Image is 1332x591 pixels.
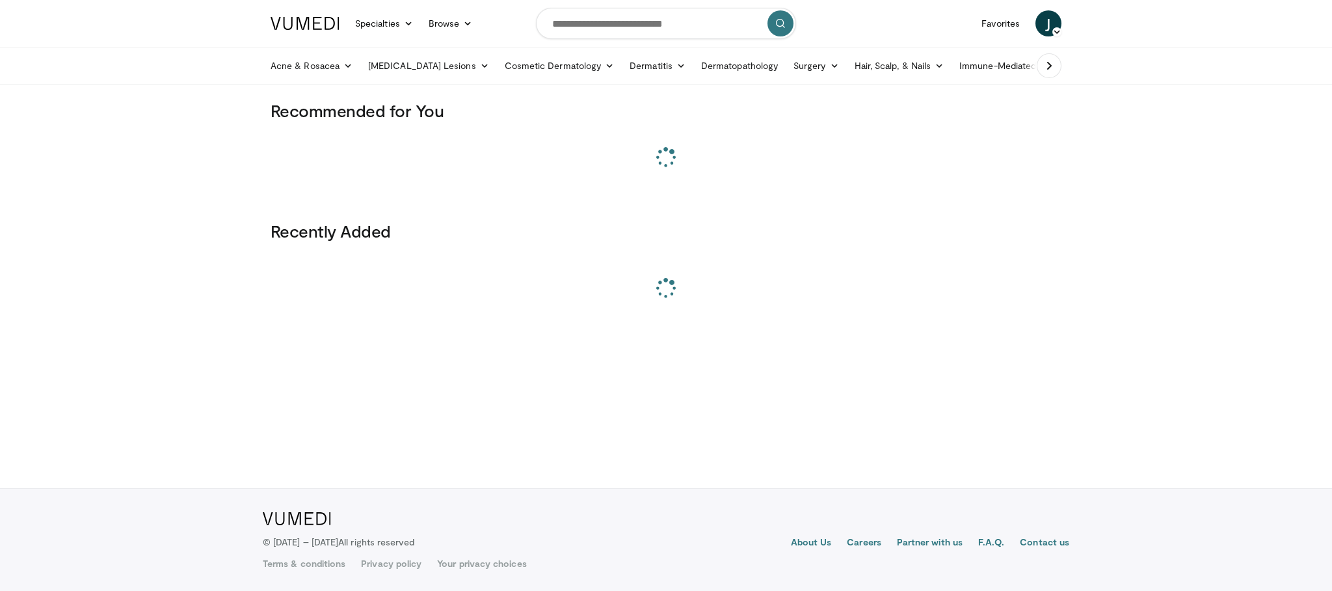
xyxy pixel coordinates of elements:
[847,536,881,551] a: Careers
[974,10,1028,36] a: Favorites
[347,10,421,36] a: Specialties
[897,536,963,551] a: Partner with us
[693,53,786,79] a: Dermatopathology
[497,53,622,79] a: Cosmetic Dermatology
[271,100,1061,121] h3: Recommended for You
[952,53,1057,79] a: Immune-Mediated
[338,536,414,547] span: All rights reserved
[263,536,415,549] p: © [DATE] – [DATE]
[360,53,497,79] a: [MEDICAL_DATA] Lesions
[263,53,360,79] a: Acne & Rosacea
[361,557,421,570] a: Privacy policy
[622,53,693,79] a: Dermatitis
[786,53,847,79] a: Surgery
[263,512,331,525] img: VuMedi Logo
[263,557,345,570] a: Terms & conditions
[536,8,796,39] input: Search topics, interventions
[791,536,832,551] a: About Us
[437,557,526,570] a: Your privacy choices
[978,536,1004,551] a: F.A.Q.
[847,53,952,79] a: Hair, Scalp, & Nails
[1035,10,1061,36] a: J
[271,17,340,30] img: VuMedi Logo
[271,221,1061,241] h3: Recently Added
[421,10,481,36] a: Browse
[1020,536,1069,551] a: Contact us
